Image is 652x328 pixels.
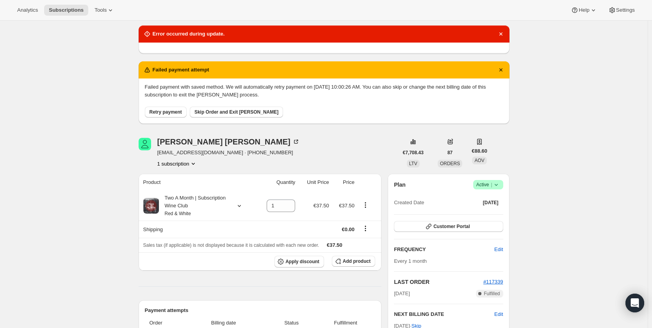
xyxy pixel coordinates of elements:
th: Quantity [256,174,297,191]
th: Unit Price [297,174,331,191]
h2: Failed payment attempt [153,66,209,74]
span: €7,708.43 [403,150,424,156]
span: [EMAIL_ADDRESS][DOMAIN_NAME] · [PHONE_NUMBER] [157,149,300,157]
h2: Error occurred during update. [153,30,225,38]
h2: NEXT BILLING DATE [394,310,494,318]
span: Billing date [185,319,262,327]
span: €37.50 [314,203,329,209]
span: Brian Hegarty [139,138,151,150]
span: [DATE] [483,200,499,206]
button: Analytics [12,5,43,16]
span: Fulfilled [484,291,500,297]
h2: Payment attempts [145,307,376,314]
span: Edit [494,246,503,253]
button: Customer Portal [394,221,503,232]
span: Created Date [394,199,424,207]
span: €37.50 [339,203,355,209]
span: 87 [447,150,452,156]
button: Skip Order and Exit [PERSON_NAME] [190,107,283,118]
button: Edit [494,310,503,318]
th: Shipping [139,221,256,238]
div: Open Intercom Messenger [625,294,644,312]
span: Settings [616,7,635,13]
span: Fulfillment [321,319,371,327]
button: Subscriptions [44,5,88,16]
button: Dismiss notification [495,64,506,75]
button: Settings [604,5,640,16]
span: Status [267,319,316,327]
button: Add product [332,256,375,267]
a: #117339 [483,279,503,285]
span: Analytics [17,7,38,13]
span: €88.60 [472,147,487,155]
span: Skip Order and Exit [PERSON_NAME] [194,109,278,115]
span: Help [579,7,589,13]
button: Shipping actions [359,224,372,233]
img: product img [143,198,159,214]
div: Two A Month | Subscription Wine Club [159,194,229,217]
span: LTV [409,161,417,166]
h2: LAST ORDER [394,278,483,286]
span: Tools [94,7,107,13]
small: Red & White [165,211,191,216]
span: €0.00 [342,226,355,232]
button: Tools [90,5,119,16]
th: Price [331,174,357,191]
span: Sales tax (if applicable) is not displayed because it is calculated with each new order. [143,242,319,248]
button: Dismiss notification [495,29,506,39]
button: Product actions [359,201,372,209]
span: Apply discount [285,258,319,265]
button: #117339 [483,278,503,286]
span: €37.50 [327,242,342,248]
th: Product [139,174,256,191]
span: AOV [474,158,484,163]
button: 87 [443,147,457,158]
h2: Plan [394,181,406,189]
span: Every 1 month [394,258,427,264]
span: Subscriptions [49,7,84,13]
button: €7,708.43 [398,147,428,158]
span: [DATE] [394,290,410,298]
span: Add product [343,258,371,264]
button: Edit [490,243,508,256]
span: Customer Portal [433,223,470,230]
button: [DATE] [478,197,503,208]
button: Product actions [157,160,197,168]
button: Retry payment [145,107,187,118]
button: Apply discount [274,256,324,267]
div: [PERSON_NAME] [PERSON_NAME] [157,138,300,146]
button: Help [566,5,602,16]
span: Retry payment [150,109,182,115]
p: Failed payment with saved method. We will automatically retry payment on [DATE] 10:00:26 AM. You ... [145,83,503,99]
span: | [491,182,492,188]
h2: FREQUENCY [394,246,494,253]
span: ORDERS [440,161,460,166]
span: Active [476,181,500,189]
